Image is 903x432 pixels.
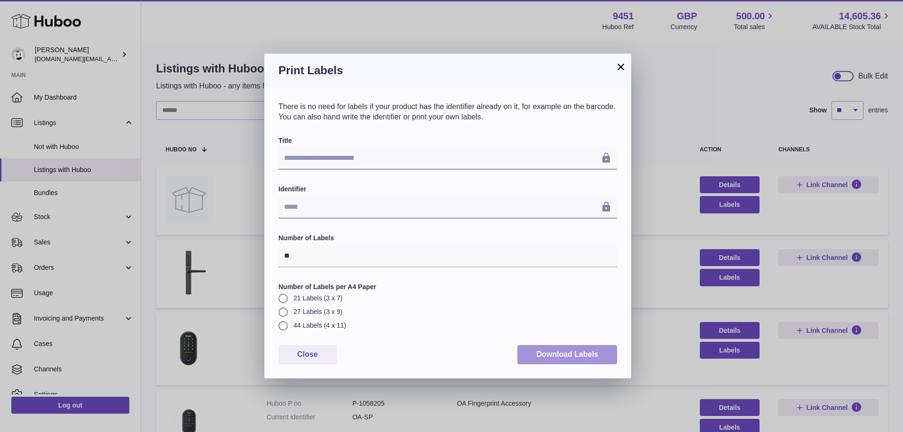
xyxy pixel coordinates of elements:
p: There is no need for labels if your product has the identifier already on it, for example on the ... [278,102,617,122]
label: 27 Labels (3 x 9) [278,307,617,316]
label: Identifier [278,185,617,194]
label: 21 Labels (3 x 7) [278,294,617,303]
h3: Print Labels [278,63,617,78]
button: × [615,61,626,72]
label: Number of Labels [278,234,617,243]
button: Close [278,345,337,364]
label: 44 Labels (4 x 11) [278,321,617,330]
label: Title [278,136,617,145]
button: Download Labels [517,345,617,364]
label: Number of Labels per A4 Paper [278,283,617,291]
